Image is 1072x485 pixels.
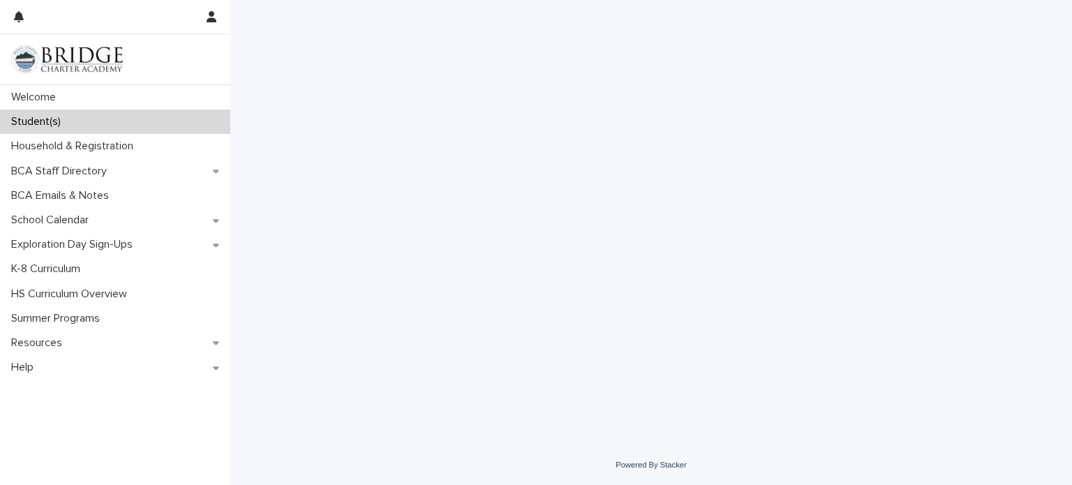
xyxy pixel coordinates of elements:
[6,189,120,202] p: BCA Emails & Notes
[616,461,686,469] a: Powered By Stacker
[6,262,91,276] p: K-8 Curriculum
[6,165,118,178] p: BCA Staff Directory
[6,140,144,153] p: Household & Registration
[6,312,111,325] p: Summer Programs
[6,214,100,227] p: School Calendar
[6,238,144,251] p: Exploration Day Sign-Ups
[11,45,123,73] img: V1C1m3IdTEidaUdm9Hs0
[6,361,45,374] p: Help
[6,91,67,104] p: Welcome
[6,288,138,301] p: HS Curriculum Overview
[6,115,72,128] p: Student(s)
[6,336,73,350] p: Resources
